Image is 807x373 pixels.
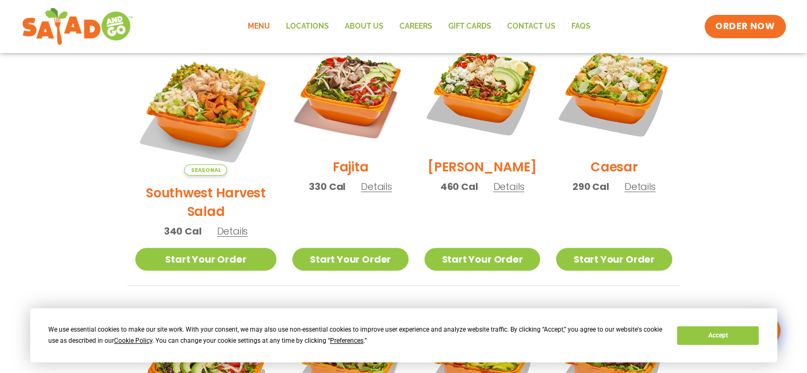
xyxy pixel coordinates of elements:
span: Details [216,224,248,238]
div: Cookie Consent Prompt [30,308,777,362]
img: Product photo for Cobb Salad [424,34,540,150]
h2: Fajita [333,158,369,176]
span: ORDER NOW [715,20,775,33]
span: Seasonal [184,164,227,176]
a: GIFT CARDS [440,14,499,39]
div: We use essential cookies to make our site work. With your consent, we may also use non-essential ... [48,324,664,346]
img: Product photo for Caesar Salad [556,34,672,150]
span: 290 Cal [572,179,609,194]
nav: Menu [240,14,598,39]
a: FAQs [563,14,598,39]
span: Cookie Policy [114,337,152,344]
a: Contact Us [499,14,563,39]
a: About Us [337,14,392,39]
span: 330 Cal [309,179,345,194]
img: new-SAG-logo-768×292 [22,5,134,48]
a: Start Your Order [135,248,277,271]
span: Details [493,180,524,193]
button: Accept [677,326,759,345]
span: Preferences [330,337,363,344]
h2: [PERSON_NAME] [428,158,537,176]
a: Locations [278,14,337,39]
a: Start Your Order [292,248,408,271]
img: Product photo for Fajita Salad [292,34,408,150]
a: Start Your Order [424,248,540,271]
h2: Southwest Harvest Salad [135,184,277,221]
span: Details [361,180,392,193]
a: Start Your Order [556,248,672,271]
span: 340 Cal [164,224,202,238]
a: Menu [240,14,278,39]
span: Details [624,180,656,193]
a: Careers [392,14,440,39]
img: Product photo for Southwest Harvest Salad [135,34,277,176]
span: 460 Cal [440,179,478,194]
h2: Caesar [591,158,638,176]
a: ORDER NOW [705,15,785,38]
